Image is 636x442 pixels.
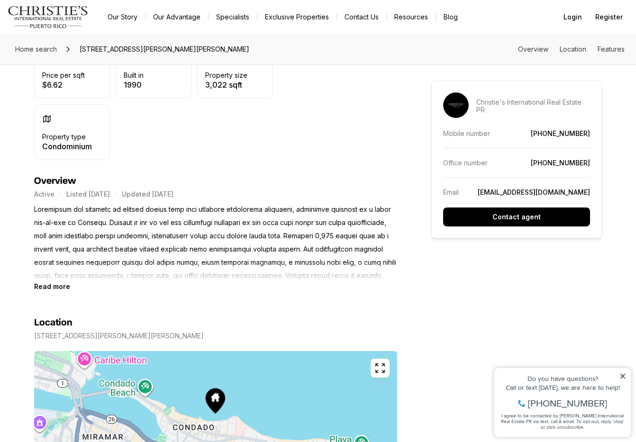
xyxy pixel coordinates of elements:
[15,45,57,53] span: Home search
[124,81,144,89] p: 1990
[590,8,628,27] button: Register
[42,143,92,150] p: Condominium
[34,190,55,198] p: Active
[257,10,336,24] a: Exclusive Properties
[443,207,590,226] button: Contact agent
[42,72,85,79] p: Price per sqft
[209,10,257,24] a: Specialists
[10,21,137,28] div: Do you have questions?
[124,72,144,79] p: Built in
[563,13,582,21] span: Login
[42,81,85,89] p: $6.62
[560,45,586,53] a: Skip to: Location
[76,42,253,57] span: [STREET_ADDRESS][PERSON_NAME][PERSON_NAME]
[443,129,490,137] p: Mobile number
[100,10,145,24] a: Our Story
[205,72,247,79] p: Property size
[34,175,397,187] h4: Overview
[34,203,397,282] p: Loremipsum dol sitametc ad elitsed doeius temp inci utlabore etdolorema aliquaeni, adminimve quis...
[518,45,625,53] nav: Page section menu
[12,58,135,76] span: I agree to be contacted by [PERSON_NAME] International Real Estate PR via text, call & email. To ...
[337,10,386,24] button: Contact Us
[8,6,89,28] img: logo
[34,317,73,328] h4: Location
[518,45,548,53] a: Skip to: Overview
[122,190,173,198] p: Updated [DATE]
[531,129,590,137] a: [PHONE_NUMBER]
[476,99,590,114] p: Christie's International Real Estate PR
[443,188,459,196] p: Email
[443,159,488,167] p: Office number
[387,10,436,24] a: Resources
[42,133,86,141] p: Property type
[436,10,465,24] a: Blog
[205,81,247,89] p: 3,022 sqft
[145,10,208,24] a: Our Advantage
[39,45,118,54] span: [PHONE_NUMBER]
[478,188,590,196] a: [EMAIL_ADDRESS][DOMAIN_NAME]
[598,45,625,53] a: Skip to: Features
[34,282,70,290] button: Read more
[492,213,541,221] p: Contact agent
[595,13,623,21] span: Register
[66,190,110,198] p: Listed [DATE]
[11,42,61,57] a: Home search
[10,30,137,37] div: Call or text [DATE], we are here to help!
[558,8,588,27] button: Login
[531,159,590,167] a: [PHONE_NUMBER]
[34,332,204,340] p: [STREET_ADDRESS][PERSON_NAME][PERSON_NAME]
